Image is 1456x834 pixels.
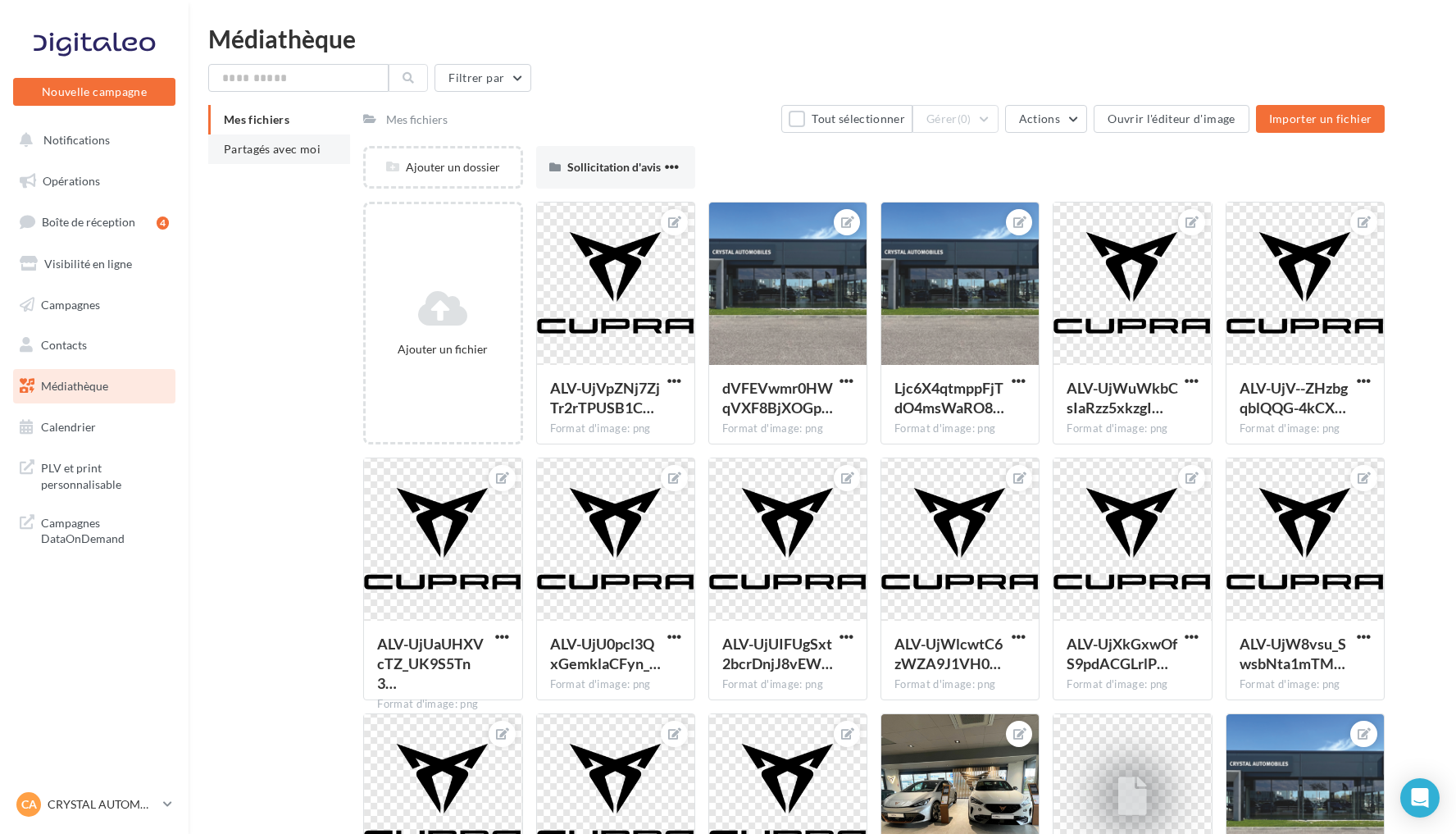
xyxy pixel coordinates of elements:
[10,123,172,157] button: Notifications
[41,457,169,492] span: PLV et print personnalisable
[912,105,999,133] button: Gérer(0)
[377,635,484,692] span: ALV-UjUaUHXVcTZ_UK9S5Tn3UsOManxK2wWgszHiSRJCYz5-JCpzJRKp
[10,288,179,322] a: Campagnes
[1067,422,1198,436] div: Format d'image: png
[1067,677,1198,692] div: Format d'image: png
[1240,379,1348,417] span: ALV-UjV--ZHzbgqblQQG-4kCXgwx0zsiQzBX5MfFgfmz6dxXoh-ZE7sk
[21,796,37,813] span: CA
[894,635,1003,672] span: ALV-UjWlcwtC6zWZA9J1VH0eRlIRdft7uH9MRUlwve8azNOJyFSt3o5N
[41,338,87,352] span: Contacts
[722,422,853,436] div: Format d'image: png
[43,133,110,147] span: Notifications
[1400,778,1440,818] div: Open Intercom Messenger
[1005,105,1087,133] button: Actions
[10,204,179,239] a: Boîte de réception4
[550,677,681,692] div: Format d'image: png
[1269,112,1372,125] span: Importer un fichier
[1256,105,1385,133] button: Importer un fichier
[550,379,660,417] span: ALV-UjVpZNj7ZjTr2rTPUSB1C0IE-omoBCYz2rXt5JPVKXLF02Bw8rHN
[157,216,169,230] div: 4
[13,789,175,820] a: CA CRYSTAL AUTOMOBILES
[722,677,853,692] div: Format d'image: png
[10,164,179,198] a: Opérations
[435,64,531,92] button: Filtrer par
[10,247,179,281] a: Visibilité en ligne
[41,297,100,311] span: Campagnes
[224,142,321,156] span: Partagés avec moi
[10,410,179,444] a: Calendrier
[567,160,661,174] span: Sollicitation d'avis
[781,105,912,133] button: Tout sélectionner
[44,257,132,271] span: Visibilité en ligne
[1240,635,1346,672] span: ALV-UjW8vsu_SwsbNta1mTM4qwmJmmWAuXdj4ONKm9iQ2Aa3rgAo3QI3
[42,215,135,229] span: Boîte de réception
[1067,379,1178,417] span: ALV-UjWuWkbCsIaRzz5xkzgIgihzqZwVW5SXDYAm9Or-YHSD1WArbVXL
[550,635,661,672] span: ALV-UjU0pcl3QxGemklaCFyn_OVSGXnRD-gm-dituBsuMaBAwffskRcN
[48,796,157,813] p: CRYSTAL AUTOMOBILES
[722,379,833,417] span: dVFEVwmr0HWqVXF8BjXOGpvWMRGTX7Zvlhy2tRVsA2HCDAktogk7K6_mbj942ItdNso7Usd2dXrnq2wLcw=s0
[550,422,681,436] div: Format d'image: png
[1067,635,1177,672] span: ALV-UjXkGxwOfS9pdACGLrlPgeeIAQuTsbKHMcpBU1BjO-ExF1_SNGs3
[10,450,179,499] a: PLV et print personnalisable
[377,697,508,712] div: Format d'image: png
[13,78,175,106] button: Nouvelle campagne
[894,677,1026,692] div: Format d'image: png
[41,512,169,547] span: Campagnes DataOnDemand
[958,112,971,125] span: (0)
[43,174,100,188] span: Opérations
[224,112,289,126] span: Mes fichiers
[366,159,520,175] div: Ajouter un dossier
[1240,677,1371,692] div: Format d'image: png
[10,369,179,403] a: Médiathèque
[1094,105,1249,133] button: Ouvrir l'éditeur d'image
[372,341,513,358] div: Ajouter un fichier
[386,112,448,128] div: Mes fichiers
[10,505,179,554] a: Campagnes DataOnDemand
[1019,112,1060,125] span: Actions
[10,328,179,362] a: Contacts
[894,379,1004,417] span: Ljc6X4qtmppFjTdO4msWaRO8lZR9rQwHjp0jATd2oYDPa7-W3dgkoPSTQKcCPwjhblPKrC1g4zdEeS69iQ=s0
[1240,422,1371,436] div: Format d'image: png
[722,635,833,672] span: ALV-UjUIFUgSxt2bcrDnjJ8vEW4jocj0BhqTFMjmXxvRTpDO1gDcl9pp
[208,26,1436,51] div: Médiathèque
[41,420,96,434] span: Calendrier
[894,422,1026,436] div: Format d'image: png
[41,379,108,393] span: Médiathèque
